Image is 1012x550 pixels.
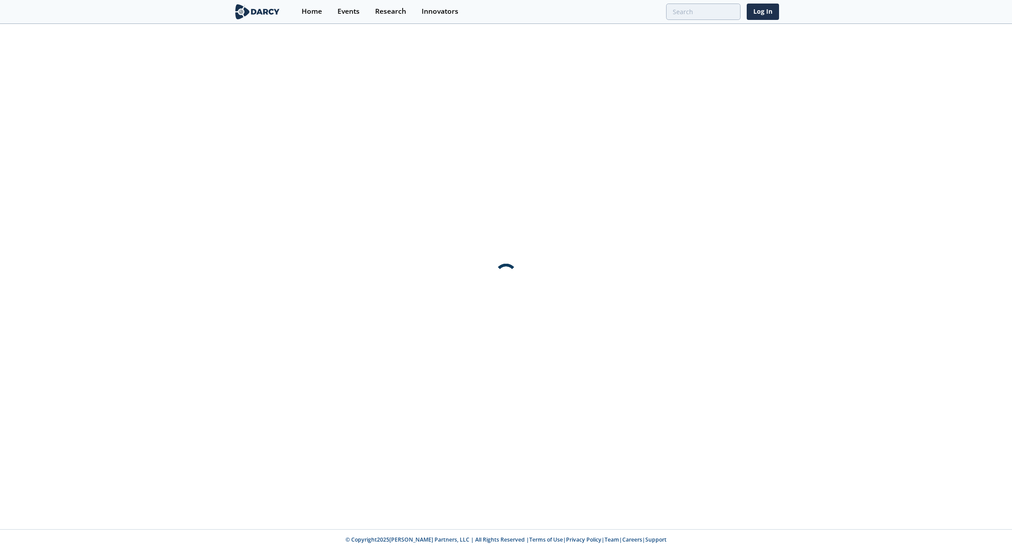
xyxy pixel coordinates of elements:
a: Team [605,536,619,543]
a: Support [645,536,667,543]
p: © Copyright 2025 [PERSON_NAME] Partners, LLC | All Rights Reserved | | | | | [178,536,834,544]
a: Log In [747,4,779,20]
img: logo-wide.svg [233,4,282,19]
a: Privacy Policy [566,536,601,543]
div: Research [375,8,406,15]
div: Events [337,8,360,15]
div: Innovators [422,8,458,15]
a: Terms of Use [529,536,563,543]
div: Home [302,8,322,15]
input: Advanced Search [666,4,741,20]
a: Careers [622,536,642,543]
